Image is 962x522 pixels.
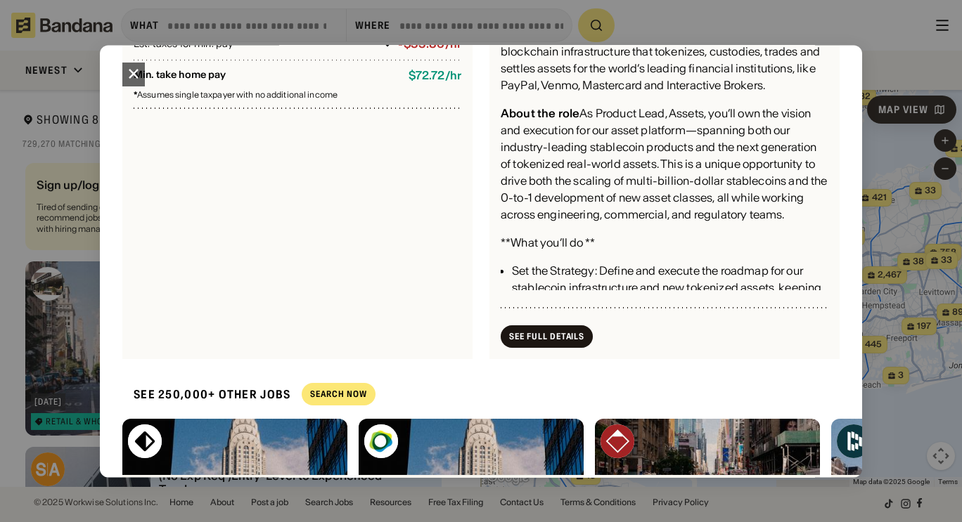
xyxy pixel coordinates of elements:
[601,424,634,458] img: Diamond Foundry logo
[398,38,461,51] div: -$33.86/hr
[409,70,461,83] div: $ 72.72 / hr
[509,332,584,341] div: See Full Details
[310,391,367,399] div: Search Now
[512,263,828,313] div: Set the Strategy: Define and execute the roadmap for our stablecoin infrastructure and new tokeni...
[134,91,461,100] div: Assumes single taxpayer with no additional income
[501,107,579,121] div: About the role
[364,424,398,458] img: Paxos logo
[134,37,377,51] div: Est. taxes for min. pay *
[128,424,162,458] img: Nominal logo
[501,105,828,223] div: As Product Lead, Assets, you’ll own the vision and execution for our asset platform—spanning both...
[134,70,397,83] div: Min. take home pay
[837,424,871,458] img: Dashlane logo
[122,376,290,413] div: See 250,000+ other jobs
